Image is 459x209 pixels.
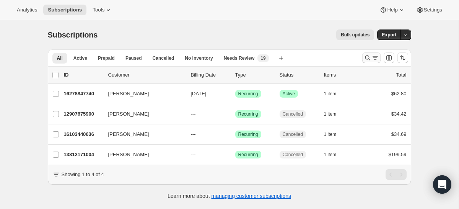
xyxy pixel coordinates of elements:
p: Billing Date [191,71,229,79]
span: Cancelled [283,152,303,158]
button: Analytics [12,5,42,15]
span: --- [191,152,196,157]
span: Recurring [238,131,258,137]
p: Total [396,71,406,79]
a: managing customer subscriptions [211,193,291,199]
span: Cancelled [283,111,303,117]
div: 16103440636[PERSON_NAME]---SuccessRecurringCancelled1 item$34.69 [64,129,407,140]
div: Items [324,71,362,79]
span: Subscriptions [48,31,98,39]
button: [PERSON_NAME] [104,128,180,140]
button: [PERSON_NAME] [104,88,180,100]
span: Analytics [17,7,37,13]
span: --- [191,131,196,137]
span: Prepaid [98,55,115,61]
button: Create new view [275,53,287,64]
span: $34.42 [391,111,407,117]
button: Tools [88,5,117,15]
button: Export [377,29,401,40]
p: 13812171004 [64,151,102,158]
span: No inventory [185,55,213,61]
span: Settings [424,7,442,13]
span: [PERSON_NAME] [108,131,149,138]
span: Recurring [238,152,258,158]
button: Search and filter results [362,52,381,63]
p: Showing 1 to 4 of 4 [62,171,104,178]
span: $199.59 [389,152,407,157]
span: 1 item [324,152,337,158]
span: Recurring [238,91,258,97]
span: Active [73,55,87,61]
p: 16103440636 [64,131,102,138]
span: $34.69 [391,131,407,137]
span: Subscriptions [48,7,82,13]
p: Customer [108,71,185,79]
span: Active [283,91,295,97]
span: --- [191,111,196,117]
p: 16278847740 [64,90,102,98]
span: Recurring [238,111,258,117]
button: Customize table column order and visibility [384,52,394,63]
button: Subscriptions [43,5,86,15]
p: 12907675900 [64,110,102,118]
button: [PERSON_NAME] [104,149,180,161]
span: 1 item [324,131,337,137]
button: 1 item [324,129,345,140]
div: 12907675900[PERSON_NAME]---SuccessRecurringCancelled1 item$34.42 [64,109,407,119]
span: Cancelled [153,55,174,61]
span: Cancelled [283,131,303,137]
button: Sort the results [397,52,408,63]
button: 1 item [324,88,345,99]
span: 19 [260,55,265,61]
button: [PERSON_NAME] [104,108,180,120]
nav: Pagination [386,169,407,180]
div: 13812171004[PERSON_NAME]---SuccessRecurringCancelled1 item$199.59 [64,149,407,160]
button: Bulk updates [336,29,374,40]
div: Type [235,71,273,79]
button: 1 item [324,149,345,160]
button: 1 item [324,109,345,119]
button: Settings [412,5,447,15]
span: Help [387,7,397,13]
p: ID [64,71,102,79]
span: Bulk updates [341,32,369,38]
p: Learn more about [168,192,291,200]
span: All [57,55,63,61]
span: Export [382,32,396,38]
div: Open Intercom Messenger [433,175,451,194]
span: Needs Review [224,55,255,61]
span: [DATE] [191,91,207,96]
span: Paused [125,55,142,61]
div: IDCustomerBilling DateTypeStatusItemsTotal [64,71,407,79]
span: 1 item [324,111,337,117]
span: [PERSON_NAME] [108,151,149,158]
span: $62.80 [391,91,407,96]
span: 1 item [324,91,337,97]
p: Status [280,71,318,79]
div: 16278847740[PERSON_NAME][DATE]SuccessRecurringSuccessActive1 item$62.80 [64,88,407,99]
button: Help [375,5,410,15]
span: [PERSON_NAME] [108,90,149,98]
span: [PERSON_NAME] [108,110,149,118]
span: Tools [93,7,104,13]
